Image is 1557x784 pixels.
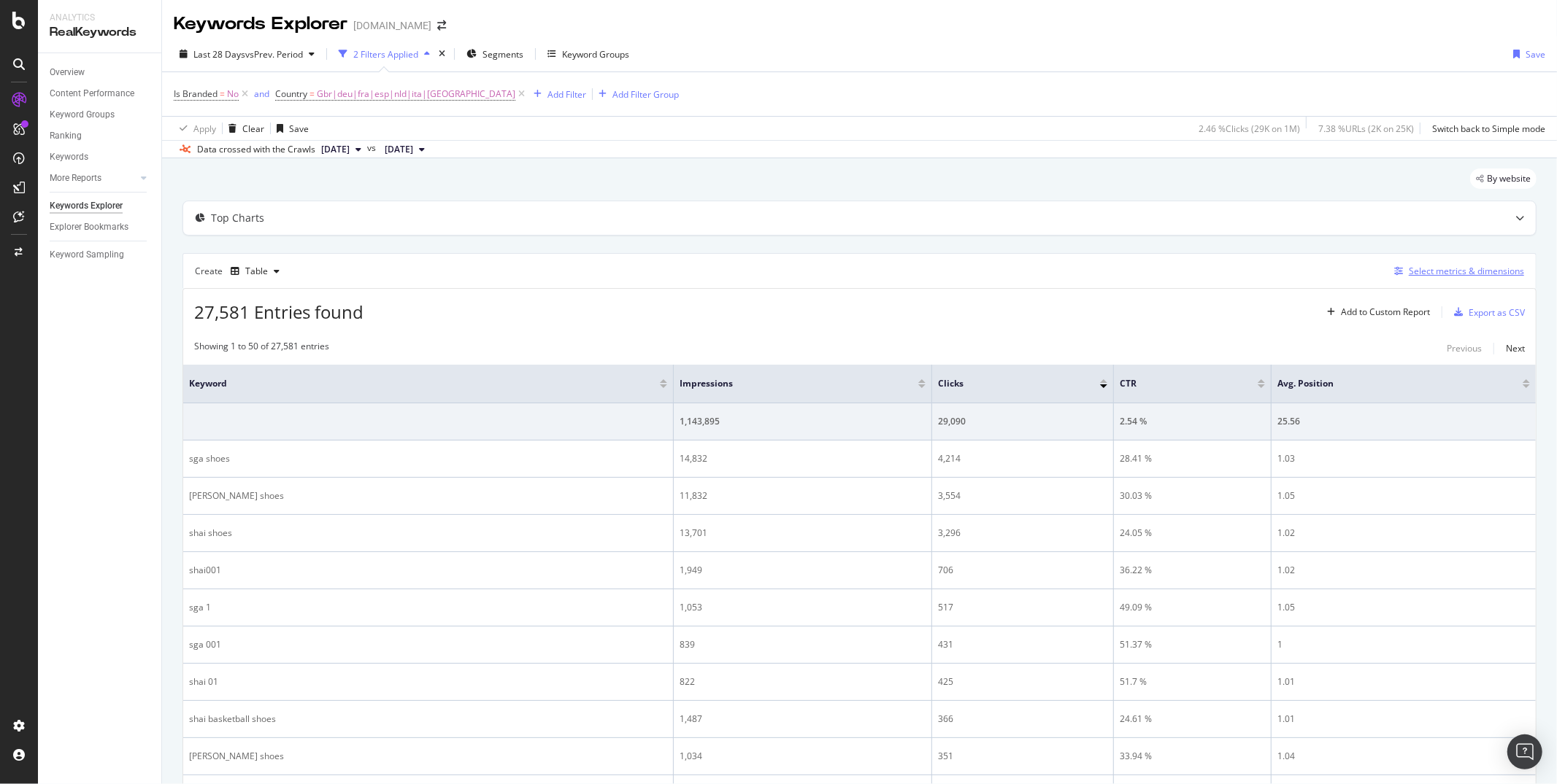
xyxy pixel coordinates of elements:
[938,713,1107,726] div: 366
[211,211,264,225] div: Top Charts
[189,601,667,614] div: sga 1
[189,750,667,763] div: [PERSON_NAME] shoes
[379,141,431,158] button: [DATE]
[50,171,137,186] a: More Reports
[225,260,285,283] button: Table
[1470,168,1537,189] div: legacy label
[271,117,309,140] button: Save
[1506,340,1525,357] button: Next
[542,42,635,66] button: Keyword Groups
[189,527,667,540] div: shai shoes
[50,65,85,80] div: Overview
[1277,750,1530,763] div: 1.04
[1120,675,1265,688] div: 51.7 %
[1120,415,1265,428] div: 2.54 %
[1277,564,1530,577] div: 1.02
[938,452,1107,465] div: 4,214
[1448,300,1525,324] button: Export as CSV
[385,143,413,156] span: 2025 Sep. 3rd
[174,88,218,100] span: Is Branded
[938,527,1107,540] div: 3,296
[1277,713,1530,726] div: 1.01
[593,85,679,103] button: Add Filter Group
[1318,123,1414,135] div: 7.38 % URLs ( 2K on 25K )
[333,42,436,66] button: 2 Filters Applied
[1120,452,1265,465] div: 28.41 %
[680,675,926,688] div: 822
[1507,734,1542,769] div: Open Intercom Messenger
[227,84,239,104] span: No
[315,141,367,158] button: [DATE]
[189,377,638,390] span: Keyword
[1469,306,1525,319] div: Export as CSV
[195,260,285,283] div: Create
[189,564,667,577] div: shai001
[938,675,1107,688] div: 425
[1506,342,1525,354] div: Next
[1277,489,1530,502] div: 1.05
[680,713,926,726] div: 1,487
[50,150,151,165] a: Keywords
[547,88,586,101] div: Add Filter
[1120,564,1265,577] div: 36.22 %
[938,564,1107,577] div: 706
[50,128,151,144] a: Ranking
[189,452,667,465] div: sga shoes
[1277,452,1530,465] div: 1.03
[321,143,350,156] span: 2025 Oct. 1st
[436,47,448,61] div: times
[50,86,151,101] a: Content Performance
[193,48,245,61] span: Last 28 Days
[353,18,431,33] div: [DOMAIN_NAME]
[1277,415,1530,428] div: 25.56
[254,87,269,101] button: and
[289,123,309,135] div: Save
[50,107,115,123] div: Keyword Groups
[1341,308,1430,317] div: Add to Custom Report
[680,377,896,390] span: Impressions
[220,88,225,100] span: =
[938,415,1107,428] div: 29,090
[1426,117,1545,140] button: Switch back to Simple mode
[1199,123,1300,135] div: 2.46 % Clicks ( 29K on 1M )
[1487,174,1531,183] span: By website
[50,171,101,186] div: More Reports
[189,638,667,651] div: sga 001
[189,675,667,688] div: shai 01
[680,452,926,465] div: 14,832
[174,12,347,36] div: Keywords Explorer
[242,123,264,135] div: Clear
[317,84,515,104] span: Gbr|deu|fra|esp|nld|ita|[GEOGRAPHIC_DATA]
[50,247,124,263] div: Keyword Sampling
[680,638,926,651] div: 839
[1432,123,1545,135] div: Switch back to Simple mode
[50,128,82,144] div: Ranking
[938,638,1107,651] div: 431
[223,117,264,140] button: Clear
[50,24,150,41] div: RealKeywords
[1277,638,1530,651] div: 1
[50,65,151,80] a: Overview
[1120,527,1265,540] div: 24.05 %
[680,527,926,540] div: 13,701
[174,117,216,140] button: Apply
[1526,48,1545,61] div: Save
[367,141,379,155] span: vs
[189,713,667,726] div: shai basketball shoes
[1277,675,1530,688] div: 1.01
[245,48,303,61] span: vs Prev. Period
[680,489,926,502] div: 11,832
[938,750,1107,763] div: 351
[194,300,364,324] span: 27,581 Entries found
[1507,42,1545,66] button: Save
[310,88,315,100] span: =
[197,143,315,156] div: Data crossed with the Crawls
[1277,601,1530,614] div: 1.05
[680,601,926,614] div: 1,053
[1120,377,1236,390] span: CTR
[1321,300,1430,324] button: Add to Custom Report
[254,88,269,100] div: and
[562,48,629,61] div: Keyword Groups
[1409,265,1524,277] div: Select metrics & dimensions
[1120,638,1265,651] div: 51.37 %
